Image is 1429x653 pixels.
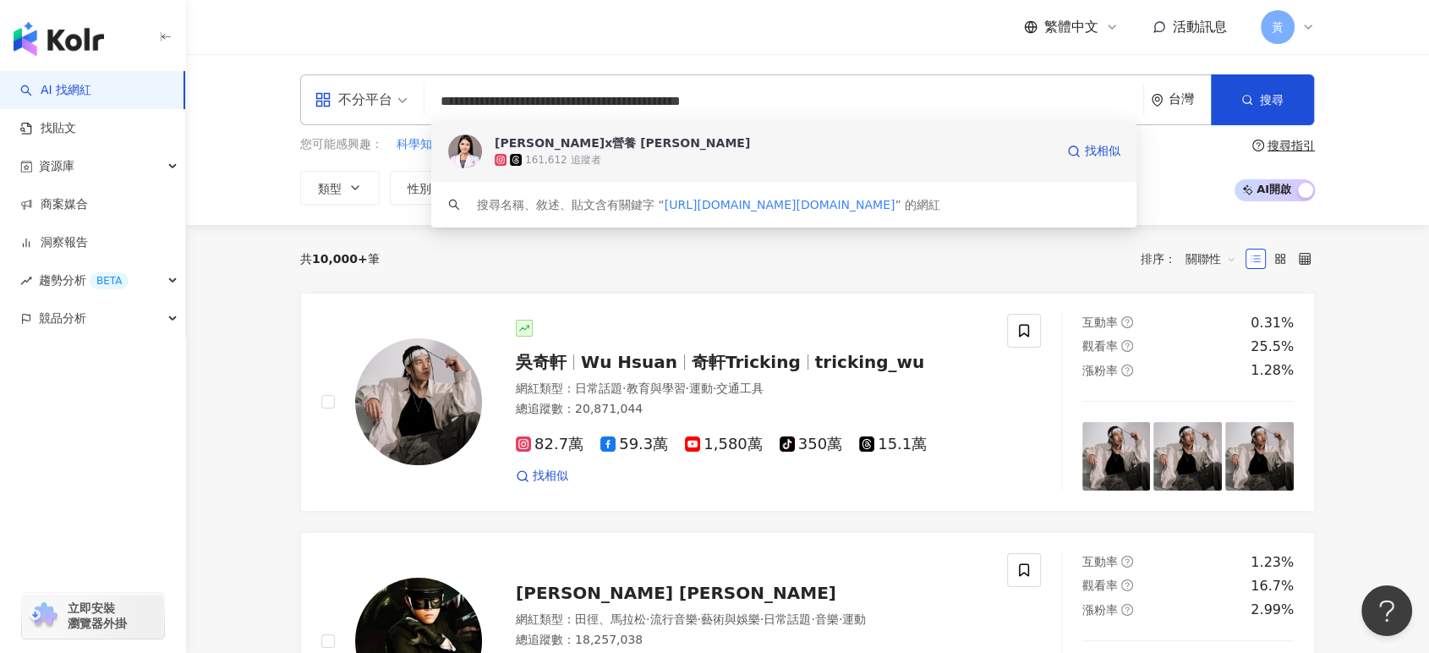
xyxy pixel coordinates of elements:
[300,293,1315,512] a: KOL Avatar吳奇軒Wu Hsuan奇軒Trickingtricking_wu網紅類型：日常話題·教育與學習·運動·交通工具總追蹤數：20,871,04482.7萬59.3萬1,580萬3...
[318,182,342,195] span: 類型
[1044,18,1098,36] span: 繁體中文
[1082,603,1118,617] span: 漲粉率
[1082,339,1118,353] span: 觀看率
[1225,422,1294,491] img: post-image
[39,299,86,337] span: 競品分析
[1169,92,1211,107] div: 台灣
[1251,601,1294,619] div: 2.99%
[39,147,74,185] span: 資源庫
[839,612,842,626] span: ·
[859,436,927,453] span: 15.1萬
[1260,93,1284,107] span: 搜尋
[448,199,460,211] span: search
[315,91,331,108] span: appstore
[1185,245,1236,272] span: 關聯性
[448,134,482,168] img: KOL Avatar
[1121,579,1133,591] span: question-circle
[516,401,987,418] div: 總追蹤數 ： 20,871,044
[1141,245,1246,272] div: 排序：
[1121,316,1133,328] span: question-circle
[90,272,129,289] div: BETA
[1082,364,1118,377] span: 漲粉率
[1153,422,1222,491] img: post-image
[533,468,568,485] span: 找相似
[20,82,91,99] a: searchAI 找網紅
[1251,577,1294,595] div: 16.7%
[646,612,649,626] span: ·
[1173,19,1227,35] span: 活動訊息
[716,381,764,395] span: 交通工具
[516,436,583,453] span: 82.7萬
[312,252,368,266] span: 10,000+
[20,120,76,137] a: 找貼文
[397,136,444,153] span: 科學知識
[1121,340,1133,352] span: question-circle
[1151,94,1163,107] span: environment
[575,381,622,395] span: 日常話題
[1067,134,1120,168] a: 找相似
[14,22,104,56] img: logo
[516,583,836,603] span: [PERSON_NAME] [PERSON_NAME]
[20,275,32,287] span: rise
[516,632,987,649] div: 總追蹤數 ： 18,257,038
[1252,140,1264,151] span: question-circle
[1084,143,1120,160] span: 找相似
[815,612,839,626] span: 音樂
[1272,18,1284,36] span: 黃
[525,153,600,167] div: 161,612 追蹤者
[780,436,842,453] span: 350萬
[1211,74,1314,125] button: 搜尋
[27,602,60,629] img: chrome extension
[665,198,895,211] span: [URL][DOMAIN_NAME][DOMAIN_NAME]
[1082,555,1118,568] span: 互動率
[315,86,392,113] div: 不分平台
[396,135,445,154] button: 科學知識
[685,436,763,453] span: 1,580萬
[1251,553,1294,572] div: 1.23%
[20,234,88,251] a: 洞察報告
[1251,361,1294,380] div: 1.28%
[39,261,129,299] span: 趨勢分析
[1121,604,1133,616] span: question-circle
[1361,585,1412,636] iframe: Help Scout Beacon - Open
[495,134,750,151] div: [PERSON_NAME]x營養 [PERSON_NAME]
[1082,579,1118,592] span: 觀看率
[600,436,668,453] span: 59.3萬
[764,612,811,626] span: 日常話題
[20,196,88,213] a: 商案媒合
[697,612,700,626] span: ·
[1267,139,1315,152] div: 搜尋指引
[1251,314,1294,332] div: 0.31%
[355,338,482,465] img: KOL Avatar
[689,381,713,395] span: 運動
[300,171,380,205] button: 類型
[1121,365,1133,376] span: question-circle
[1121,556,1133,568] span: question-circle
[1251,337,1294,356] div: 25.5%
[581,352,677,372] span: Wu Hsuan
[408,182,431,195] span: 性別
[649,612,697,626] span: 流行音樂
[22,593,164,639] a: chrome extension立即安裝 瀏覽器外掛
[516,612,987,628] div: 網紅類型 ：
[685,381,688,395] span: ·
[477,195,940,214] div: 搜尋名稱、敘述、貼文含有關鍵字 “ ” 的網紅
[516,381,987,398] div: 網紅類型 ：
[68,601,127,631] span: 立即安裝 瀏覽器外掛
[713,381,716,395] span: ·
[692,352,801,372] span: 奇軒Tricking
[1082,316,1118,329] span: 互動率
[842,612,866,626] span: 運動
[626,381,685,395] span: 教育與學習
[516,352,567,372] span: 吳奇軒
[815,352,925,372] span: tricking_wu
[300,136,383,153] span: 您可能感興趣：
[811,612,814,626] span: ·
[516,468,568,485] a: 找相似
[300,252,380,266] div: 共 筆
[760,612,764,626] span: ·
[575,612,646,626] span: 田徑、馬拉松
[622,381,626,395] span: ·
[1082,422,1151,491] img: post-image
[701,612,760,626] span: 藝術與娛樂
